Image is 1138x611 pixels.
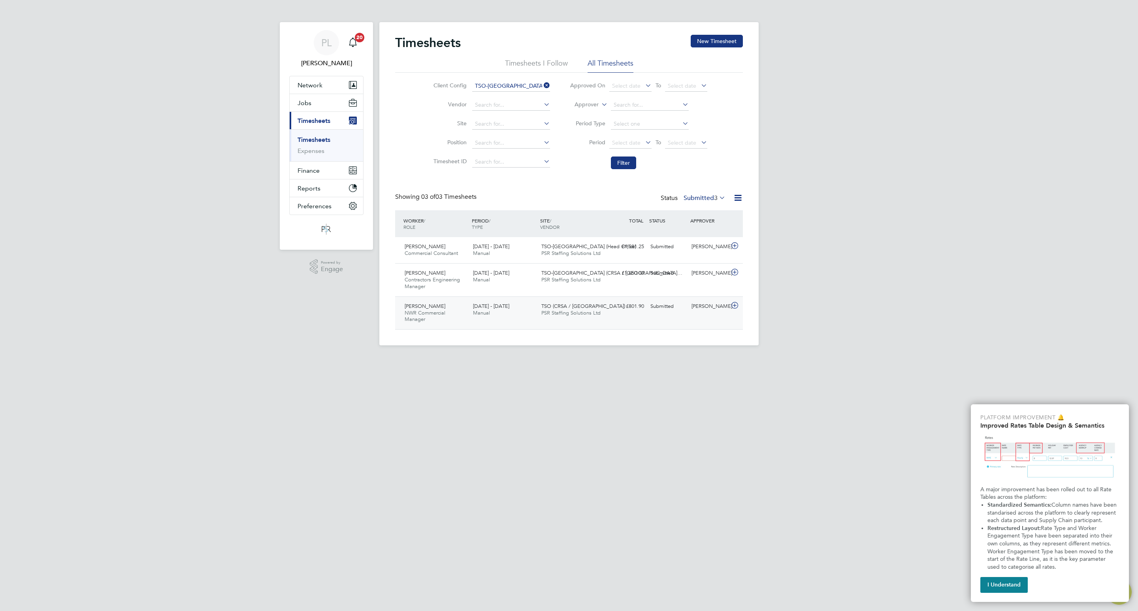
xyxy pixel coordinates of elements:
a: Go to account details [289,30,364,68]
a: Go to home page [289,223,364,236]
span: [DATE] - [DATE] [473,303,509,309]
span: Powered by [321,259,343,266]
span: TSO-[GEOGRAPHIC_DATA] (CRSA / [GEOGRAPHIC_DATA]… [541,270,682,276]
span: Jobs [298,99,311,107]
label: Approved On [570,82,605,89]
div: £801.90 [606,300,647,313]
div: Submitted [647,300,688,313]
label: Approver [563,101,599,109]
div: Submitted [647,267,688,280]
input: Search for... [472,81,550,92]
img: psrsolutions-logo-retina.png [319,223,333,236]
span: Rate Type and Worker Engagement Type have been separated into their own columns, as they represen... [987,525,1115,570]
h2: Timesheets [395,35,461,51]
span: [DATE] - [DATE] [473,270,509,276]
input: Search for... [472,157,550,168]
button: I Understand [980,577,1028,593]
a: Timesheets [298,136,330,143]
span: TYPE [472,224,483,230]
span: Reports [298,185,320,192]
label: Period Type [570,120,605,127]
p: Platform Improvement 🔔 [980,414,1119,422]
span: PL [321,38,332,48]
input: Select one [611,119,689,130]
button: New Timesheet [691,35,743,47]
span: To [653,80,663,91]
label: Client Config [431,82,467,89]
nav: Main navigation [280,22,373,250]
label: Site [431,120,467,127]
span: Finance [298,167,320,174]
span: / [550,217,551,224]
a: Expenses [298,147,324,155]
span: TOTAL [629,217,643,224]
div: [PERSON_NAME] [688,240,729,253]
label: Timesheet ID [431,158,467,165]
span: Manual [473,276,490,283]
span: Engage [321,266,343,273]
p: A major improvement has been rolled out to all Rate Tables across the platform: [980,486,1119,501]
label: Vendor [431,101,467,108]
span: / [424,217,425,224]
div: WORKER [401,213,470,234]
span: TSO-[GEOGRAPHIC_DATA] (Head Office) [541,243,636,250]
div: SITE [538,213,607,234]
input: Search for... [472,119,550,130]
input: Search for... [472,138,550,149]
label: Position [431,139,467,146]
span: Manual [473,309,490,316]
span: ROLE [403,224,415,230]
div: [PERSON_NAME] [688,267,729,280]
span: PSR Staffing Solutions Ltd [541,276,601,283]
div: £1,581.25 [606,240,647,253]
span: [PERSON_NAME] [405,270,445,276]
img: Updated Rates Table Design & Semantics [980,432,1119,483]
span: To [653,137,663,147]
span: Select date [612,82,641,89]
input: Search for... [472,100,550,111]
span: 20 [355,33,364,42]
span: [DATE] - [DATE] [473,243,509,250]
li: All Timesheets [588,58,633,73]
label: Submitted [684,194,725,202]
span: 03 of [421,193,435,201]
h2: Improved Rates Table Design & Semantics [980,422,1119,429]
span: VENDOR [540,224,560,230]
div: Submitted [647,240,688,253]
span: PSR Staffing Solutions Ltd [541,250,601,256]
span: TSO (CRSA / [GEOGRAPHIC_DATA]) [541,303,625,309]
input: Search for... [611,100,689,111]
span: Timesheets [298,117,330,124]
span: [PERSON_NAME] [405,243,445,250]
div: APPROVER [688,213,729,228]
span: NWR Commercial Manager [405,309,445,323]
div: £1,650.00 [606,267,647,280]
span: Preferences [298,202,332,210]
div: STATUS [647,213,688,228]
strong: Restructured Layout: [987,525,1041,532]
span: PSR Staffing Solutions Ltd [541,309,601,316]
label: Period [570,139,605,146]
span: Commercial Consultant [405,250,458,256]
span: Select date [612,139,641,146]
span: Network [298,81,322,89]
li: Timesheets I Follow [505,58,568,73]
span: Select date [668,139,696,146]
span: 3 [714,194,718,202]
div: [PERSON_NAME] [688,300,729,313]
div: Improved Rate Table Semantics [971,404,1129,602]
strong: Standardized Semantics: [987,502,1051,508]
div: Status [661,193,727,204]
span: Column names have been standarised across the platform to clearly represent each data point and S... [987,502,1118,524]
span: Manual [473,250,490,256]
div: Showing [395,193,478,201]
span: Select date [668,82,696,89]
button: Filter [611,157,636,169]
span: Paul Ledingham [289,58,364,68]
span: Contractors Engineering Manager [405,276,460,290]
span: 03 Timesheets [421,193,477,201]
span: / [489,217,490,224]
span: [PERSON_NAME] [405,303,445,309]
div: PERIOD [470,213,538,234]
